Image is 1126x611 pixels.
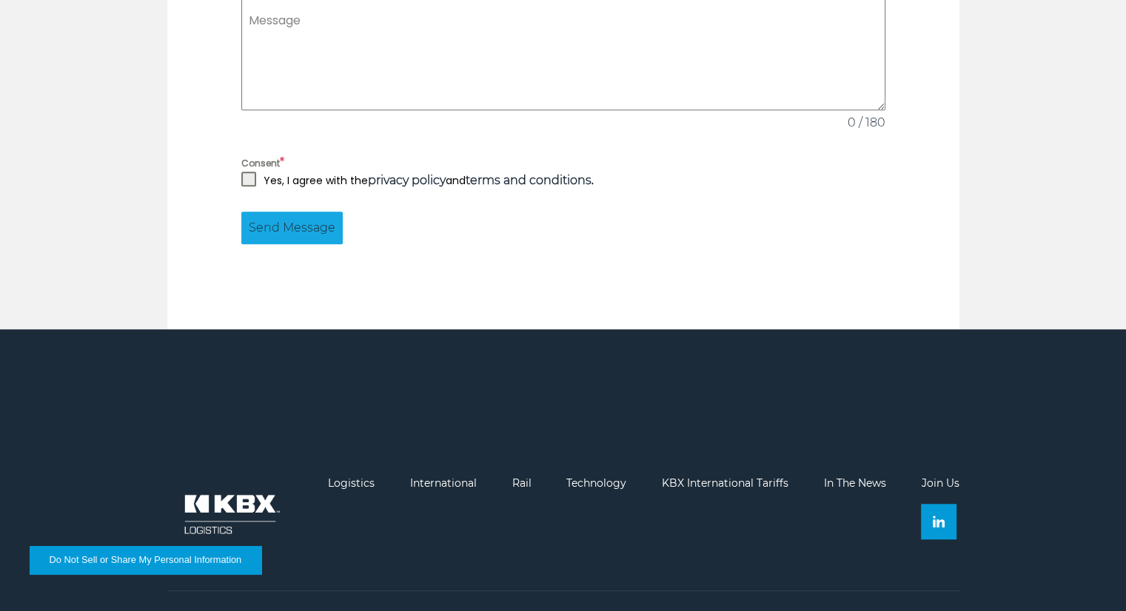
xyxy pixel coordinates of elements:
a: KBX International Tariffs [662,476,788,490]
a: In The News [824,476,886,490]
a: privacy policy [368,173,446,187]
img: Linkedin [933,516,945,527]
img: kbx logo [167,477,293,551]
p: Yes, I agree with the and [264,172,594,189]
a: International [410,476,477,490]
a: terms and conditions [466,173,592,187]
a: Logistics [328,476,375,490]
a: Join Us [921,476,959,490]
a: Rail [512,476,532,490]
span: Send Message [249,219,335,237]
a: Technology [566,476,626,490]
button: Do Not Sell or Share My Personal Information [30,546,261,574]
span: 0 / 180 [848,114,885,132]
label: Consent [241,154,885,172]
strong: . [466,173,594,188]
button: Send Message [241,212,343,244]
